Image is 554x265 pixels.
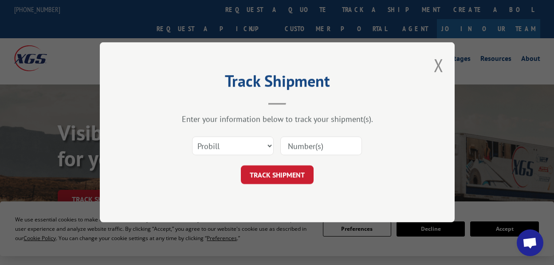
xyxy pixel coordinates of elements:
[280,137,362,156] input: Number(s)
[144,114,410,124] div: Enter your information below to track your shipment(s).
[144,75,410,92] h2: Track Shipment
[241,166,314,185] button: TRACK SHIPMENT
[434,53,444,77] button: Close modal
[517,229,543,256] div: Open chat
